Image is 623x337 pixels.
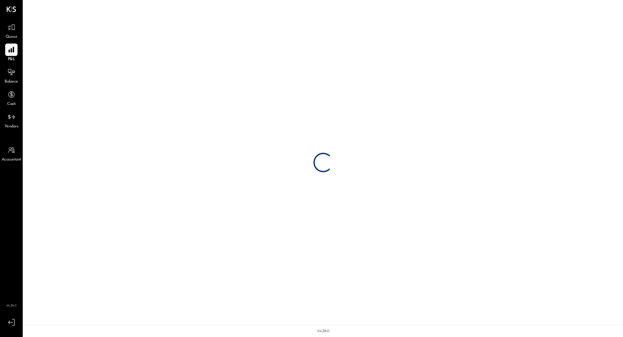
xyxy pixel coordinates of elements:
a: Queue [0,21,22,40]
span: P&L [8,57,15,62]
div: v 4.38.0 [317,329,329,334]
span: Queue [6,34,18,40]
span: Cash [7,101,16,107]
a: Accountant [0,144,22,163]
a: P&L [0,44,22,62]
span: Balance [5,79,18,85]
span: Accountant [2,157,21,163]
a: Cash [0,88,22,107]
span: Vendors [5,124,18,130]
a: Balance [0,66,22,85]
a: Vendors [0,111,22,130]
